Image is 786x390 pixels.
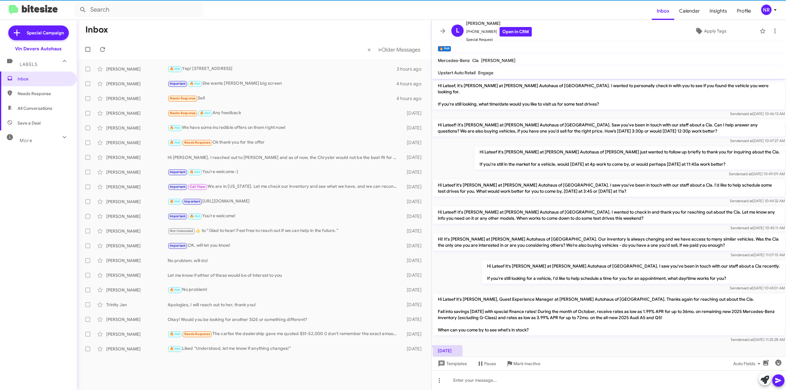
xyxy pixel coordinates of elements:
[456,26,459,36] span: L
[742,138,753,143] span: said at
[106,154,168,160] div: [PERSON_NAME]
[761,5,772,15] div: NR
[170,185,186,189] span: Important
[168,183,400,190] div: We are in [US_STATE]. Let me check our inventory and see what we have, and we can reconnect [DATE]!
[106,228,168,234] div: [PERSON_NAME]
[168,242,400,249] div: OK, will let you know!
[190,82,200,86] span: 🔥 Hot
[170,214,186,218] span: Important
[168,80,396,87] div: She wants [PERSON_NAME] big screen
[381,46,420,53] span: Older Messages
[400,257,426,264] div: [DATE]
[433,80,785,110] p: Hi Lateef, it's [PERSON_NAME] at [PERSON_NAME] Autohaus of [GEOGRAPHIC_DATA]. I wanted to persona...
[513,358,540,369] span: Mark Inactive
[170,288,180,292] span: 🔥 Hot
[400,125,426,131] div: [DATE]
[728,358,768,369] button: Auto Fields
[168,124,400,131] div: We have some incredible offers on them right now!
[184,199,200,203] span: Important
[184,141,210,145] span: Needs Response
[168,65,397,72] div: Yep! [STREET_ADDRESS]
[168,139,400,146] div: Ok thank you for the offer
[190,214,200,218] span: 🔥 Hot
[400,243,426,249] div: [DATE]
[433,207,785,224] p: Hi Lateef! It's [PERSON_NAME] at [PERSON_NAME] Autohaus of [GEOGRAPHIC_DATA]. I wanted to check i...
[730,286,785,290] span: Sender [DATE] 10:43:01 AM
[400,199,426,205] div: [DATE]
[500,27,532,37] a: Open in CRM
[364,43,375,56] button: Previous
[433,119,785,137] p: Hi Lateef! It's [PERSON_NAME] at [PERSON_NAME] Autohaus of [GEOGRAPHIC_DATA]. Saw you've been in ...
[168,213,400,220] div: You're welcome!
[484,358,496,369] span: Pause
[106,199,168,205] div: [PERSON_NAME]
[472,358,501,369] button: Pause
[106,184,168,190] div: [PERSON_NAME]
[466,37,532,43] span: Special Request
[170,199,180,203] span: 🔥 Hot
[18,105,52,111] span: All Conversations
[106,316,168,322] div: [PERSON_NAME]
[168,154,400,160] div: Hi [PERSON_NAME], I reached out to [PERSON_NAME] and as of now, the Chrysler would not be the bes...
[106,331,168,337] div: [PERSON_NAME]
[190,170,200,174] span: 🔥 Hot
[400,287,426,293] div: [DATE]
[731,253,785,257] span: Sender [DATE] 11:07:15 AM
[20,62,37,67] span: Labels
[18,120,41,126] span: Save a Deal
[732,2,756,20] a: Profile
[400,110,426,116] div: [DATE]
[466,27,532,37] span: [PHONE_NUMBER]
[364,43,424,56] nav: Page navigation example
[437,358,467,369] span: Templates
[15,46,62,52] div: Vin Devers Autohaus
[396,81,426,87] div: 4 hours ago
[400,140,426,146] div: [DATE]
[704,25,726,37] span: Apply Tags
[433,234,785,251] p: Hi! It's [PERSON_NAME] at [PERSON_NAME] Autohaus of [GEOGRAPHIC_DATA]. Our inventory is always ch...
[170,347,180,351] span: 🔥 Hot
[106,81,168,87] div: [PERSON_NAME]
[674,2,705,20] a: Calendar
[741,172,752,176] span: said at
[433,294,785,335] p: Hi Lateef it's [PERSON_NAME], Guest Experience Manager at [PERSON_NAME] Autohaus of [GEOGRAPHIC_D...
[168,302,400,308] div: Apologies, I will reach out to her, thank you!
[742,226,753,230] span: said at
[438,58,470,63] span: Mercedes-Benz
[184,332,210,336] span: Needs Response
[168,95,396,102] div: Sell
[400,213,426,219] div: [DATE]
[85,25,108,35] h1: Inbox
[168,330,400,338] div: The carfax the dealership gave me quoted $51-52,000 (I don't remember the exact amount offhand)
[170,111,196,115] span: Needs Response
[481,58,516,63] span: [PERSON_NAME]
[170,82,186,86] span: Important
[168,110,400,117] div: Any feedback
[170,170,186,174] span: Important
[168,198,400,205] div: [URL][DOMAIN_NAME]
[438,70,476,75] span: Upstart Auto Retail
[170,141,180,145] span: 🔥 Hot
[374,43,424,56] button: Next
[168,316,400,322] div: Okay! Would you be looking for another SQ5 or something different?
[106,272,168,278] div: [PERSON_NAME]
[482,261,785,284] p: Hi Lateef it's [PERSON_NAME] at [PERSON_NAME] Autohaus of [GEOGRAPHIC_DATA]. I saw you've been in...
[18,91,70,97] span: Needs Response
[731,337,785,342] span: Sender [DATE] 11:25:28 AM
[730,138,785,143] span: Sender [DATE] 10:47:27 AM
[18,76,70,82] span: Inbox
[705,2,732,20] a: Insights
[170,67,180,71] span: 🔥 Hot
[168,257,400,264] div: No problem, will do!
[168,227,400,234] div: ​👍​ to “ Glad to hear! Feel free to reach out if we can help in the future. ”
[400,346,426,352] div: [DATE]
[466,20,532,27] span: [PERSON_NAME]
[730,111,785,116] span: Sender [DATE] 10:46:13 AM
[438,46,451,52] small: 🔥 Hot
[170,229,193,233] span: Not-Interested
[432,358,472,369] button: Templates
[8,25,69,40] a: Special Campaign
